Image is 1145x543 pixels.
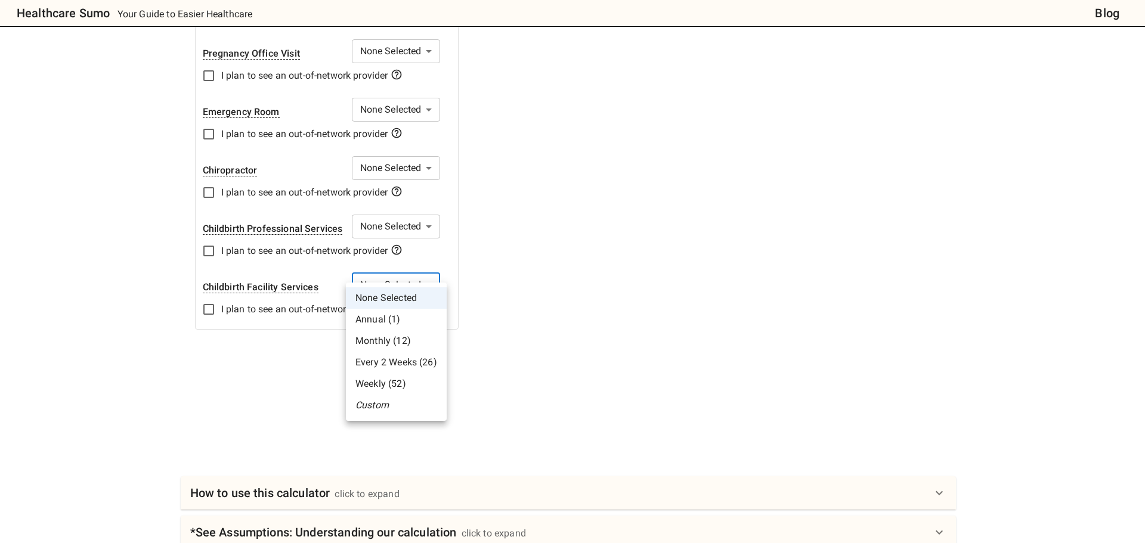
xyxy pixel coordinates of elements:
li: Monthly (12) [346,330,447,352]
li: None Selected [346,287,447,309]
li: Weekly (52) [346,373,447,395]
li: Custom [346,395,447,416]
li: Annual (1) [346,309,447,330]
li: Every 2 Weeks (26) [346,352,447,373]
